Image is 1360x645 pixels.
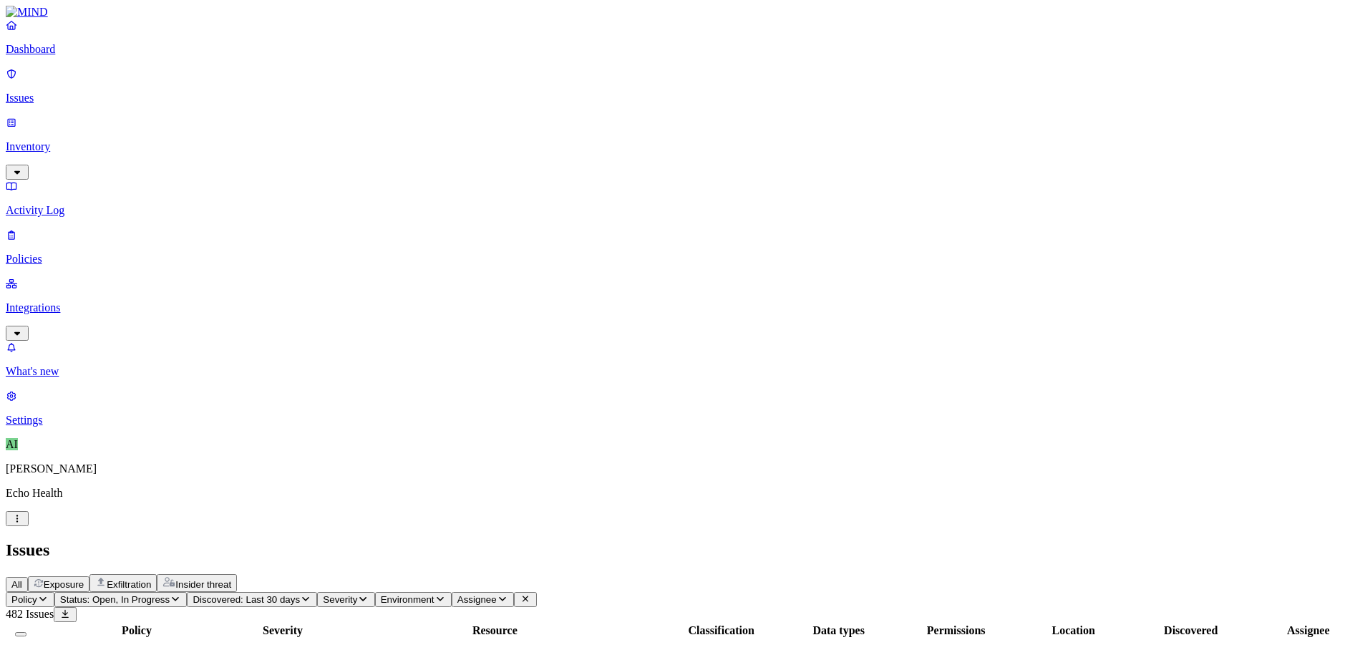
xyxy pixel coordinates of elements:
span: Discovered: Last 30 days [193,594,300,605]
a: Inventory [6,116,1354,178]
p: [PERSON_NAME] [6,462,1354,475]
button: Select all [15,632,26,636]
img: MIND [6,6,48,19]
span: Status: Open, In Progress [60,594,170,605]
span: Exposure [44,579,84,590]
p: Echo Health [6,487,1354,500]
span: AI [6,438,18,450]
span: Severity [323,594,357,605]
a: Integrations [6,277,1354,339]
span: Exfiltration [107,579,151,590]
p: What's new [6,365,1354,378]
span: Insider threat [175,579,231,590]
a: MIND [6,6,1354,19]
a: Policies [6,228,1354,266]
h2: Issues [6,540,1354,560]
div: Location [1016,624,1131,637]
div: Resource [329,624,661,637]
p: Issues [6,92,1354,105]
a: Dashboard [6,19,1354,56]
p: Integrations [6,301,1354,314]
a: Issues [6,67,1354,105]
div: Discovered [1134,624,1248,637]
a: What's new [6,341,1354,378]
span: Environment [381,594,434,605]
div: Policy [37,624,237,637]
div: Permissions [899,624,1014,637]
p: Policies [6,253,1354,266]
span: All [11,579,22,590]
p: Dashboard [6,43,1354,56]
p: Settings [6,414,1354,427]
div: Data types [782,624,896,637]
p: Inventory [6,140,1354,153]
div: Classification [664,624,779,637]
a: Settings [6,389,1354,427]
span: Policy [11,594,37,605]
p: Activity Log [6,204,1354,217]
span: Assignee [457,594,497,605]
div: Severity [240,624,326,637]
a: Activity Log [6,180,1354,217]
span: 482 Issues [6,608,54,620]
